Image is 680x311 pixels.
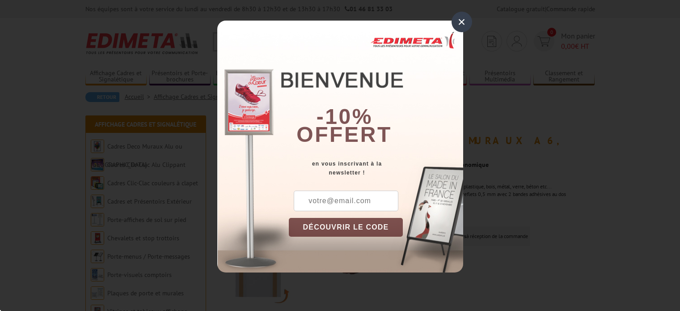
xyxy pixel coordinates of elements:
[294,191,398,211] input: votre@email.com
[289,159,463,177] div: en vous inscrivant à la newsletter !
[289,218,403,237] button: DÉCOUVRIR LE CODE
[296,123,392,146] font: offert
[452,12,472,32] div: ×
[317,105,373,128] b: -10%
